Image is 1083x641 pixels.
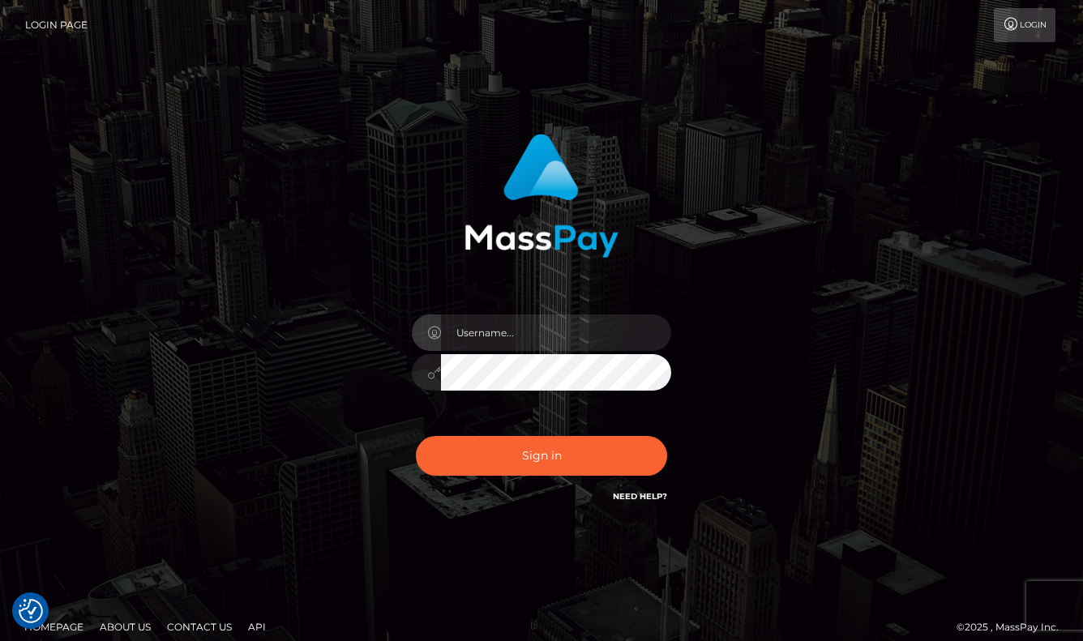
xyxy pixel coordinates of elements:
a: Login [994,8,1055,42]
img: MassPay Login [464,134,619,258]
button: Consent Preferences [19,599,43,623]
a: Homepage [18,614,90,639]
input: Username... [441,314,671,351]
a: Contact Us [161,614,238,639]
button: Sign in [416,436,667,476]
a: Need Help? [613,491,667,502]
a: About Us [93,614,157,639]
a: API [242,614,272,639]
div: © 2025 , MassPay Inc. [957,618,1071,636]
a: Login Page [25,8,88,42]
img: Revisit consent button [19,599,43,623]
